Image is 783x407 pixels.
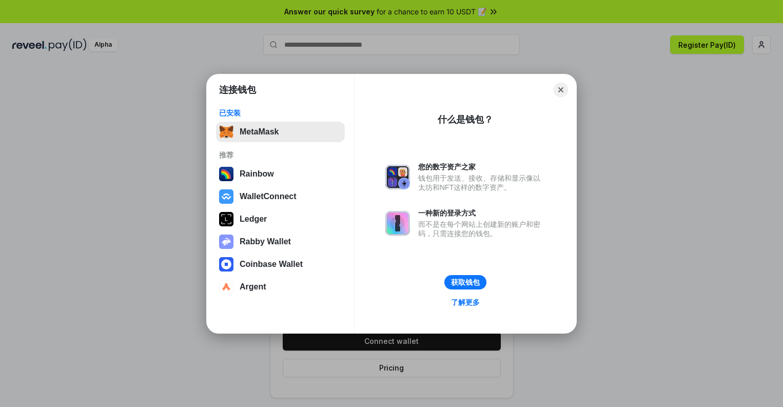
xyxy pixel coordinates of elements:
div: Ledger [240,215,267,224]
button: Close [554,83,568,97]
button: Rabby Wallet [216,231,345,252]
button: MetaMask [216,122,345,142]
img: svg+xml,%3Csvg%20xmlns%3D%22http%3A%2F%2Fwww.w3.org%2F2000%2Fsvg%22%20width%3D%2228%22%20height%3... [219,212,233,226]
div: WalletConnect [240,192,297,201]
img: svg+xml,%3Csvg%20fill%3D%22none%22%20height%3D%2233%22%20viewBox%3D%220%200%2035%2033%22%20width%... [219,125,233,139]
img: svg+xml,%3Csvg%20xmlns%3D%22http%3A%2F%2Fwww.w3.org%2F2000%2Fsvg%22%20fill%3D%22none%22%20viewBox... [385,211,410,236]
a: 了解更多 [445,296,486,309]
button: WalletConnect [216,186,345,207]
img: svg+xml,%3Csvg%20xmlns%3D%22http%3A%2F%2Fwww.w3.org%2F2000%2Fsvg%22%20fill%3D%22none%22%20viewBox... [385,165,410,189]
div: 一种新的登录方式 [418,208,545,218]
button: Argent [216,277,345,297]
div: Argent [240,282,266,292]
div: 推荐 [219,150,342,160]
div: Rainbow [240,169,274,179]
img: svg+xml,%3Csvg%20width%3D%2228%22%20height%3D%2228%22%20viewBox%3D%220%200%2028%2028%22%20fill%3D... [219,280,233,294]
div: MetaMask [240,127,279,137]
div: 什么是钱包？ [438,113,493,126]
img: svg+xml,%3Csvg%20width%3D%22120%22%20height%3D%22120%22%20viewBox%3D%220%200%20120%20120%22%20fil... [219,167,233,181]
div: Coinbase Wallet [240,260,303,269]
button: 获取钱包 [444,275,486,289]
button: Ledger [216,209,345,229]
button: Coinbase Wallet [216,254,345,275]
img: svg+xml,%3Csvg%20width%3D%2228%22%20height%3D%2228%22%20viewBox%3D%220%200%2028%2028%22%20fill%3D... [219,189,233,204]
img: svg+xml,%3Csvg%20width%3D%2228%22%20height%3D%2228%22%20viewBox%3D%220%200%2028%2028%22%20fill%3D... [219,257,233,272]
div: 而不是在每个网站上创建新的账户和密码，只需连接您的钱包。 [418,220,545,238]
img: svg+xml,%3Csvg%20xmlns%3D%22http%3A%2F%2Fwww.w3.org%2F2000%2Fsvg%22%20fill%3D%22none%22%20viewBox... [219,235,233,249]
div: 已安装 [219,108,342,118]
div: 获取钱包 [451,278,480,287]
h1: 连接钱包 [219,84,256,96]
div: 您的数字资产之家 [418,162,545,171]
div: 钱包用于发送、接收、存储和显示像以太坊和NFT这样的数字资产。 [418,173,545,192]
div: 了解更多 [451,298,480,307]
div: Rabby Wallet [240,237,291,246]
button: Rainbow [216,164,345,184]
